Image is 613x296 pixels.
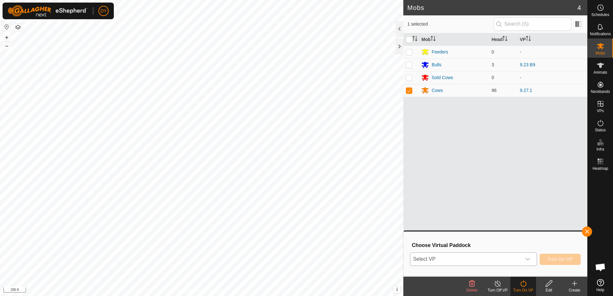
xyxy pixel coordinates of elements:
[208,288,227,293] a: Contact Us
[393,286,400,293] button: i
[526,37,531,42] p-sorticon: Activate to sort
[596,51,605,55] span: Mobs
[407,21,493,28] span: 1 selected
[536,287,562,293] div: Edit
[596,147,604,151] span: Infra
[591,258,610,277] div: Open chat
[593,70,607,74] span: Animals
[520,88,532,93] a: 9.27.1
[407,4,577,12] h2: Mobs
[517,45,587,58] td: -
[491,75,494,80] span: 0
[540,254,581,265] button: Turn On VP
[432,74,453,81] div: Sold Cows
[432,87,443,94] div: Cows
[3,23,11,31] button: Reset Map
[432,49,448,55] div: Feeders
[597,109,604,113] span: VPs
[491,88,497,93] span: 96
[491,49,494,54] span: 0
[590,32,611,36] span: Notifications
[432,62,441,68] div: Bulls
[591,90,610,94] span: Neckbands
[562,287,587,293] div: Create
[3,34,11,41] button: +
[548,257,573,262] span: Turn On VP
[412,37,417,42] p-sorticon: Activate to sort
[592,167,608,170] span: Heatmap
[577,3,581,12] span: 4
[494,17,571,31] input: Search (S)
[596,288,604,292] span: Help
[502,37,508,42] p-sorticon: Activate to sort
[521,253,534,266] div: dropdown trigger
[520,62,535,67] a: 9.23 B9
[396,287,398,292] span: i
[517,71,587,84] td: -
[588,276,613,294] a: Help
[100,8,106,14] span: DY
[595,128,606,132] span: Status
[466,288,478,292] span: Delete
[591,13,609,17] span: Schedules
[431,37,436,42] p-sorticon: Activate to sort
[8,5,88,17] img: Gallagher Logo
[412,242,581,248] h3: Choose Virtual Paddock
[176,288,200,293] a: Privacy Policy
[489,33,517,46] th: Head
[14,23,22,31] button: Map Layers
[3,42,11,50] button: –
[419,33,489,46] th: Mob
[510,287,536,293] div: Turn On VP
[410,253,521,266] span: Select VP
[491,62,494,67] span: 3
[517,33,587,46] th: VP
[485,287,510,293] div: Turn Off VP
